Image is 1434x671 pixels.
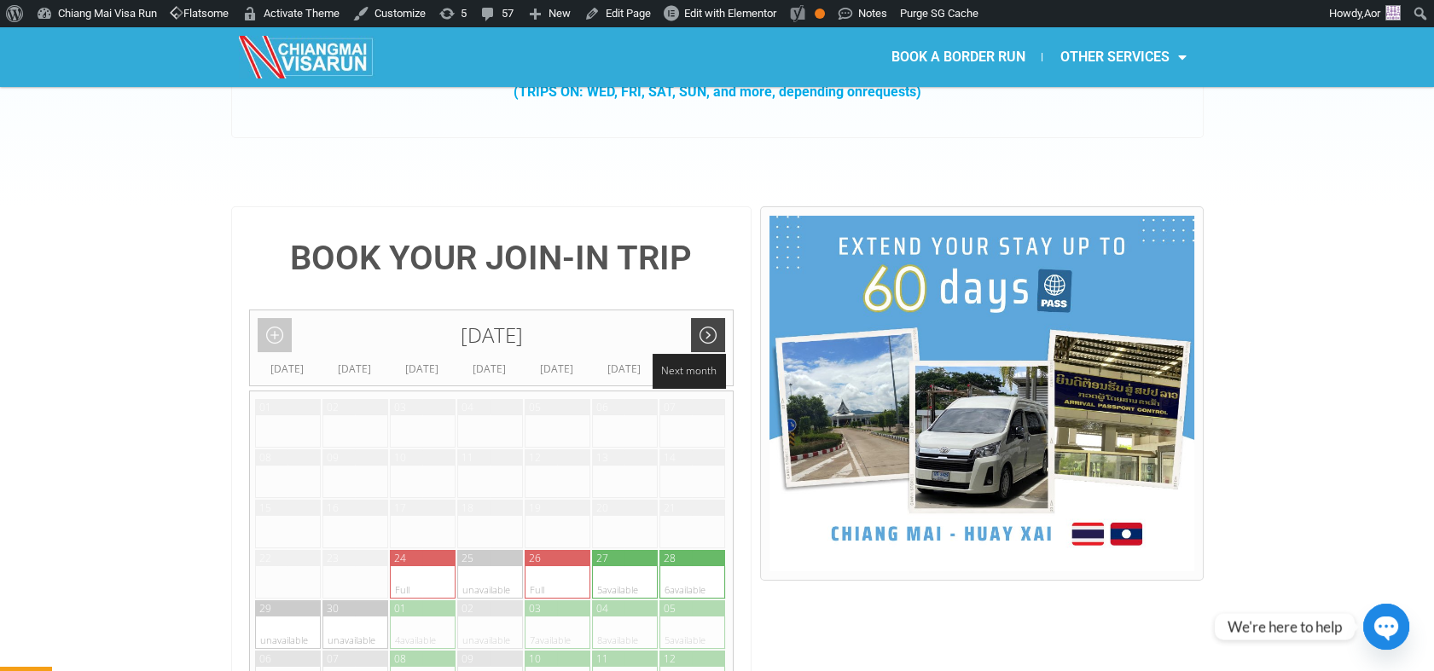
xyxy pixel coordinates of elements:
[456,361,523,378] div: [DATE]
[596,500,608,515] div: 20
[874,38,1042,77] a: BOOK A BORDER RUN
[529,601,541,616] div: 03
[259,601,271,616] div: 29
[529,400,541,414] div: 05
[388,361,456,378] div: [DATE]
[862,84,921,100] span: requests)
[664,500,676,515] div: 21
[250,310,734,361] div: [DATE]
[327,400,339,414] div: 02
[259,400,271,414] div: 01
[1364,7,1380,20] span: Aor
[664,551,676,565] div: 28
[596,601,608,616] div: 04
[259,651,271,666] div: 06
[394,500,406,515] div: 17
[664,400,676,414] div: 07
[462,500,473,515] div: 18
[1042,38,1203,77] a: OTHER SERVICES
[664,601,676,616] div: 05
[327,500,339,515] div: 16
[462,450,473,465] div: 11
[327,601,339,616] div: 30
[259,450,271,465] div: 08
[596,551,608,565] div: 27
[462,400,473,414] div: 04
[327,651,339,666] div: 07
[327,551,339,565] div: 23
[394,400,406,414] div: 03
[259,500,271,515] div: 15
[653,354,725,388] span: Next month
[529,450,541,465] div: 12
[514,84,921,100] strong: (TRIPS ON: WED, FRI, SAT, SUN, and more, depending on
[590,361,658,378] div: [DATE]
[462,551,473,565] div: 25
[327,450,339,465] div: 09
[394,551,406,565] div: 24
[529,651,541,666] div: 10
[717,38,1203,77] nav: Menu
[596,400,608,414] div: 06
[462,601,473,616] div: 02
[596,450,608,465] div: 13
[462,651,473,666] div: 09
[691,318,725,352] a: Next month
[596,651,608,666] div: 11
[321,361,388,378] div: [DATE]
[815,9,825,19] div: OK
[253,361,321,378] div: [DATE]
[394,651,406,666] div: 08
[684,7,776,20] span: Edit with Elementor
[664,450,676,465] div: 14
[529,551,541,565] div: 26
[249,241,734,275] h4: BOOK YOUR JOIN-IN TRIP
[259,551,271,565] div: 22
[394,601,406,616] div: 01
[523,361,590,378] div: [DATE]
[394,450,406,465] div: 10
[664,651,676,666] div: 12
[529,500,541,515] div: 19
